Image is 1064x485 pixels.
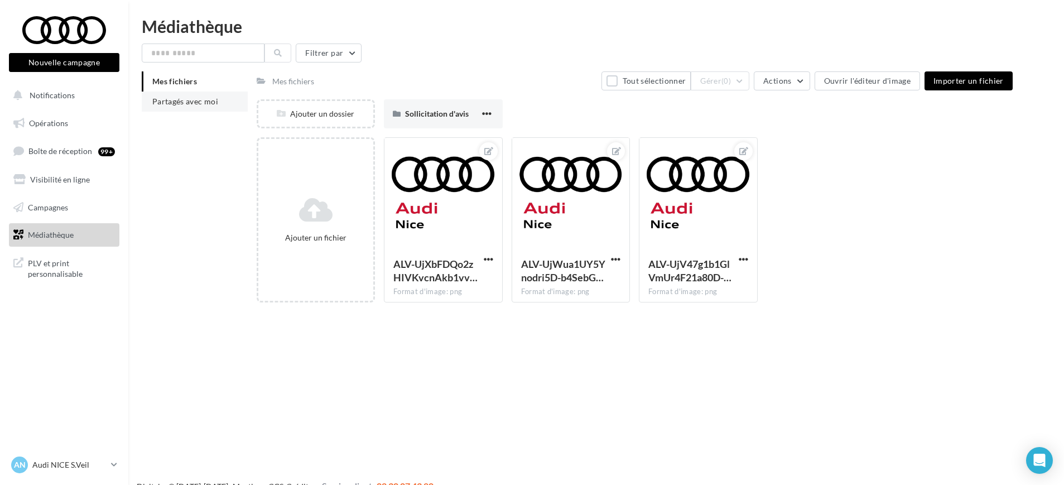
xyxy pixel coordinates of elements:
[30,90,75,100] span: Notifications
[152,97,218,106] span: Partagés avec moi
[28,146,92,156] span: Boîte de réception
[28,202,68,212] span: Campagnes
[296,44,362,63] button: Filtrer par
[7,84,117,107] button: Notifications
[763,76,791,85] span: Actions
[258,108,373,119] div: Ajouter un dossier
[933,76,1004,85] span: Importer un fichier
[393,287,493,297] div: Format d'image: png
[691,71,749,90] button: Gérer(0)
[721,76,731,85] span: (0)
[98,147,115,156] div: 99+
[7,139,122,163] a: Boîte de réception99+
[7,112,122,135] a: Opérations
[648,258,731,284] span: ALV-UjV47g1b1GlVmUr4F21a80D-0kpY3DqIt6A5L4QPrZJgW6VLymsP
[14,459,26,470] span: AN
[521,287,620,297] div: Format d'image: png
[815,71,920,90] button: Ouvrir l'éditeur d'image
[7,251,122,284] a: PLV et print personnalisable
[7,168,122,191] a: Visibilité en ligne
[28,256,115,280] span: PLV et print personnalisable
[263,232,369,243] div: Ajouter un fichier
[521,258,605,284] span: ALV-UjWua1UY5Ynodri5D-b4SebG3T6XmJl55fenSRZTro9Y6NPmG-Ww
[648,287,748,297] div: Format d'image: png
[754,71,810,90] button: Actions
[9,53,119,72] button: Nouvelle campagne
[30,175,90,184] span: Visibilité en ligne
[405,109,469,118] span: Sollicitation d'avis
[272,76,314,87] div: Mes fichiers
[29,118,68,128] span: Opérations
[7,196,122,219] a: Campagnes
[152,76,197,86] span: Mes fichiers
[142,18,1051,35] div: Médiathèque
[393,258,478,284] span: ALV-UjXbFDQo2zHIVKvcnAkb1vvWk2hVj_qDYUkYewC-_LQ-dqawLEFa
[32,459,107,470] p: Audi NICE S.Veil
[7,223,122,247] a: Médiathèque
[28,230,74,239] span: Médiathèque
[1026,447,1053,474] div: Open Intercom Messenger
[9,454,119,476] a: AN Audi NICE S.Veil
[601,71,691,90] button: Tout sélectionner
[925,71,1013,90] button: Importer un fichier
